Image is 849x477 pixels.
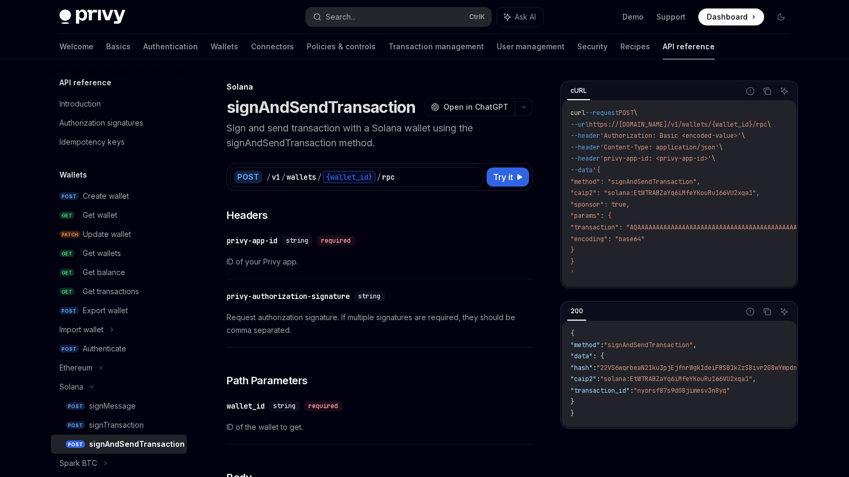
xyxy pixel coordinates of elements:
[59,231,81,238] span: PATCH
[51,113,187,132] a: Authorization signatures
[593,364,596,372] span: :
[307,34,376,59] a: Policies & controls
[227,401,265,411] div: wallet_id
[83,209,117,222] div: Get wallet
[570,143,600,152] span: --header
[707,12,748,22] span: Dashboard
[59,169,87,181] h5: Wallets
[630,386,634,395] span: :
[59,10,125,24] img: dark logo
[317,172,322,182] div: /
[570,375,596,383] span: "caip2"
[83,342,126,355] div: Authenticate
[211,34,238,59] a: Wallets
[59,269,74,277] span: GET
[767,120,771,129] span: \
[752,375,756,383] span: ,
[600,341,604,349] span: :
[377,172,381,182] div: /
[227,82,533,92] div: Solana
[227,373,308,388] span: Path Parameters
[317,235,355,246] div: required
[760,305,774,319] button: Copy the contents from the code block
[567,305,586,317] div: 200
[712,154,715,163] span: \
[227,421,533,434] span: ID of the wallet to get.
[743,84,757,98] button: Report incorrect code
[382,172,395,182] div: rpc
[567,84,590,97] div: cURL
[51,206,187,225] a: GETGet wallet
[51,132,187,152] a: Idempotency keys
[227,98,416,117] h1: signAndSendTransaction
[59,98,101,110] div: Introduction
[59,457,97,470] div: Spark BTC
[444,102,508,112] span: Open in ChatGPT
[600,154,712,163] span: 'privy-app-id: <privy-app-id>'
[227,121,533,151] p: Sign and send transaction with a Solana wallet using the signAndSendTransaction method.
[600,375,752,383] span: "solana:EtWTRABZaYq6iMfeYKouRu166VU2xqa1"
[89,400,136,412] div: signMessage
[51,244,187,263] a: GETGet wallets
[693,341,697,349] span: ,
[51,339,187,358] a: POSTAuthenticate
[227,235,278,246] div: privy-app-id
[59,361,92,374] div: Ethereum
[83,190,129,202] div: Create wallet
[66,440,85,448] span: POST
[304,401,342,411] div: required
[51,301,187,320] a: POSTExport wallet
[358,292,380,301] span: string
[570,235,645,243] span: "encoding": "base64"
[424,98,515,116] button: Open in ChatGPT
[719,143,723,152] span: \
[306,7,491,26] button: Search...CtrlK
[287,172,316,182] div: wallets
[59,307,79,315] span: POST
[777,305,791,319] button: Ask AI
[469,13,485,21] span: Ctrl K
[83,228,131,241] div: Update wallet
[89,419,144,431] div: signTransaction
[227,208,268,223] span: Headers
[570,258,574,266] span: }
[272,172,280,182] div: v1
[777,84,791,98] button: Ask AI
[634,109,637,117] span: \
[66,421,85,429] span: POST
[634,386,730,395] span: "nyorsf87s9d08jimesv3n8yq"
[593,352,604,360] span: : {
[51,263,187,282] a: GETGet balance
[59,211,74,219] span: GET
[281,172,285,182] div: /
[593,166,600,174] span: '{
[493,171,513,183] span: Try it
[698,8,764,25] a: Dashboard
[106,34,131,59] a: Basics
[83,247,121,260] div: Get wallets
[570,409,574,418] span: }
[773,8,790,25] button: Toggle dark mode
[497,7,543,26] button: Ask AI
[570,211,611,220] span: "params": {
[570,154,600,163] span: --header
[600,131,741,140] span: 'Authorization: Basic <encoded-value>'
[59,34,93,59] a: Welcome
[326,11,356,23] div: Search...
[741,131,745,140] span: \
[600,143,719,152] span: 'Content-Type: application/json'
[570,109,585,117] span: curl
[51,94,187,113] a: Introduction
[59,136,125,148] div: Idempotency keys
[227,311,533,337] span: Request authorization signature. If multiple signatures are required, they should be comma separa...
[51,416,187,435] a: POSTsignTransaction
[227,291,350,302] div: privy-authorization-signature
[59,76,111,89] h5: API reference
[570,364,593,372] span: "hash"
[227,255,533,268] span: ID of your Privy app.
[585,109,619,117] span: --request
[570,166,593,174] span: --data
[51,187,187,206] a: POSTCreate wallet
[570,200,630,209] span: "sponsor": true,
[604,341,693,349] span: "signAndSendTransaction"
